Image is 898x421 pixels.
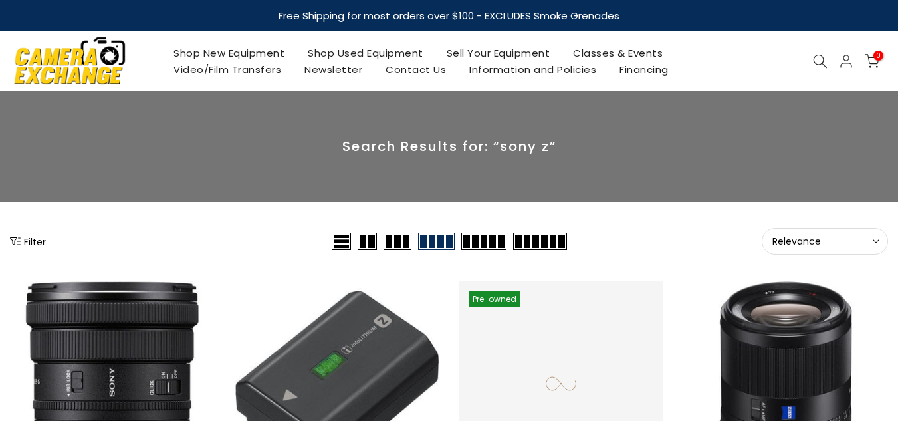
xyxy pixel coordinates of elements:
span: Relevance [772,235,877,247]
a: Shop New Equipment [162,45,296,61]
a: Shop Used Equipment [296,45,435,61]
span: 0 [873,51,883,61]
a: 0 [865,54,879,69]
a: Newsletter [293,61,374,78]
p: Search Results for: “sony z” [10,138,888,155]
button: Show filters [10,235,46,248]
a: Sell Your Equipment [435,45,562,61]
a: Information and Policies [458,61,608,78]
a: Classes & Events [562,45,675,61]
strong: Free Shipping for most orders over $100 - EXCLUDES Smoke Grenades [279,9,619,23]
button: Relevance [762,228,888,255]
a: Contact Us [374,61,458,78]
a: Video/Film Transfers [162,61,293,78]
a: Financing [608,61,681,78]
